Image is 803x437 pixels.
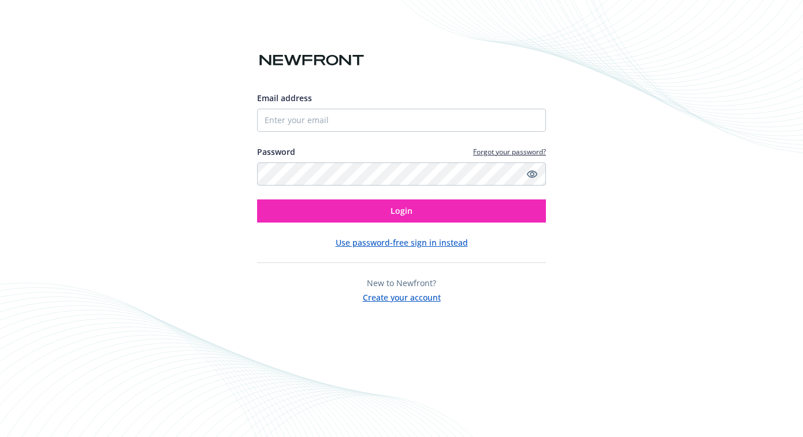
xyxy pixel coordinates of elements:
[391,205,412,216] span: Login
[257,109,546,132] input: Enter your email
[336,236,468,249] button: Use password-free sign in instead
[257,50,366,71] img: Newfront logo
[257,146,295,158] label: Password
[525,167,539,181] a: Show password
[473,147,546,157] a: Forgot your password?
[363,289,441,303] button: Create your account
[367,277,436,288] span: New to Newfront?
[257,162,546,186] input: Enter your password
[257,199,546,223] button: Login
[257,92,312,103] span: Email address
